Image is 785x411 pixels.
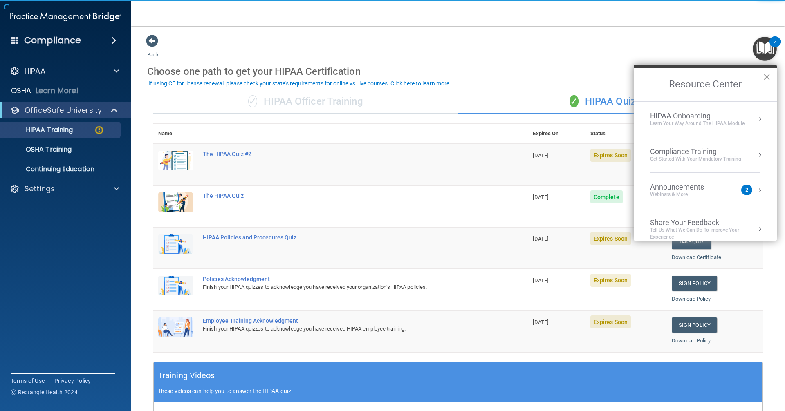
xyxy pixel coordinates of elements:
p: Learn More! [36,86,79,96]
a: Back [147,42,159,58]
img: warning-circle.0cc9ac19.png [94,125,104,135]
span: ✓ [248,95,257,107]
a: Terms of Use [11,377,45,385]
a: Sign Policy [672,276,717,291]
img: PMB logo [10,9,121,25]
th: Name [153,124,198,144]
div: Finish your HIPAA quizzes to acknowledge you have received HIPAA employee training. [203,324,487,334]
a: Sign Policy [672,317,717,333]
p: Settings [25,184,55,194]
div: Share Your Feedback [650,218,760,227]
p: Continuing Education [5,165,117,173]
div: Choose one path to get your HIPAA Certification [147,60,769,83]
p: These videos can help you to answer the HIPAA quiz [158,388,758,394]
span: Expires Soon [590,232,631,245]
p: OSHA Training [5,145,72,154]
p: HIPAA [25,66,45,76]
div: Policies Acknowledgment [203,276,487,282]
a: Privacy Policy [54,377,91,385]
div: Learn Your Way around the HIPAA module [650,120,745,127]
div: Get Started with your mandatory training [650,156,741,163]
span: Complete [590,190,623,203]
span: Expires Soon [590,315,631,328]
div: Employee Training Acknowledgment [203,317,487,324]
h2: Resource Center [634,68,777,101]
p: HIPAA Training [5,126,73,134]
span: [DATE] [533,194,548,200]
span: Expires Soon [590,274,631,287]
div: Resource Center [634,65,777,241]
a: HIPAA [10,66,119,76]
span: [DATE] [533,152,548,159]
div: 2 [774,42,776,52]
div: Finish your HIPAA quizzes to acknowledge you have received your organization’s HIPAA policies. [203,282,487,292]
span: Expires Soon [590,149,631,162]
div: Compliance Training [650,147,741,156]
button: Open Resource Center, 2 new notifications [753,37,777,61]
p: OSHA [11,86,31,96]
h5: Training Videos [158,369,215,383]
iframe: Drift Widget Chat Controller [744,355,775,386]
button: Close [763,70,771,83]
div: HIPAA Officer Training [153,89,458,114]
div: The HIPAA Quiz [203,192,487,199]
span: [DATE] [533,277,548,284]
a: OfficeSafe University [10,105,119,115]
a: Download Certificate [672,254,721,260]
span: [DATE] [533,236,548,242]
a: Download Policy [672,296,711,302]
div: If using CE for license renewal, please check your state's requirements for online vs. live cours... [148,80,451,86]
a: Settings [10,184,119,194]
div: Tell Us What We Can Do to Improve Your Experience [650,227,760,241]
a: Download Policy [672,337,711,344]
th: Status [585,124,667,144]
span: ✓ [570,95,579,107]
p: OfficeSafe University [25,105,102,115]
div: Webinars & More [650,191,720,198]
button: If using CE for license renewal, please check your state's requirements for online vs. live cours... [147,79,452,87]
div: HIPAA Onboarding [650,112,745,121]
div: HIPAA Policies and Procedures Quiz [203,234,487,241]
span: [DATE] [533,319,548,325]
div: The HIPAA Quiz #2 [203,151,487,157]
span: Ⓒ Rectangle Health 2024 [11,388,78,396]
button: Take Quiz [672,234,711,249]
h4: Compliance [24,35,81,46]
div: HIPAA Quizzes [458,89,763,114]
th: Expires On [528,124,585,144]
div: Announcements [650,183,720,192]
